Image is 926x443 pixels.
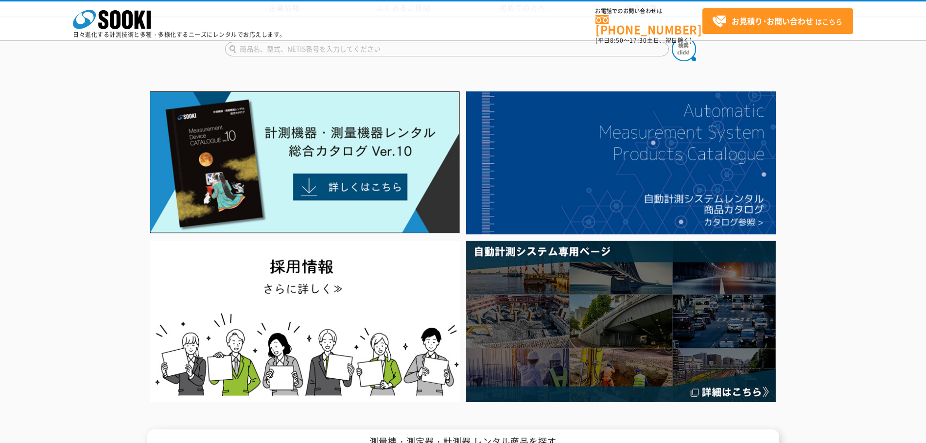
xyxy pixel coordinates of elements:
[610,36,624,45] span: 8:50
[732,15,813,27] strong: お見積り･お問い合わせ
[225,42,669,56] input: 商品名、型式、NETIS番号を入力してください
[629,36,647,45] span: 17:30
[73,32,286,37] p: 日々進化する計測技術と多種・多様化するニーズにレンタルでお応えします。
[712,14,842,29] span: はこちら
[466,241,776,402] img: 自動計測システム専用ページ
[150,241,460,402] img: SOOKI recruit
[595,8,702,14] span: お電話でのお問い合わせは
[595,36,692,45] span: (平日 ～ 土日、祝日除く)
[672,37,696,61] img: btn_search.png
[150,91,460,233] img: Catalog Ver10
[702,8,853,34] a: お見積り･お問い合わせはこちら
[466,91,776,234] img: 自動計測システムカタログ
[595,15,702,35] a: [PHONE_NUMBER]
